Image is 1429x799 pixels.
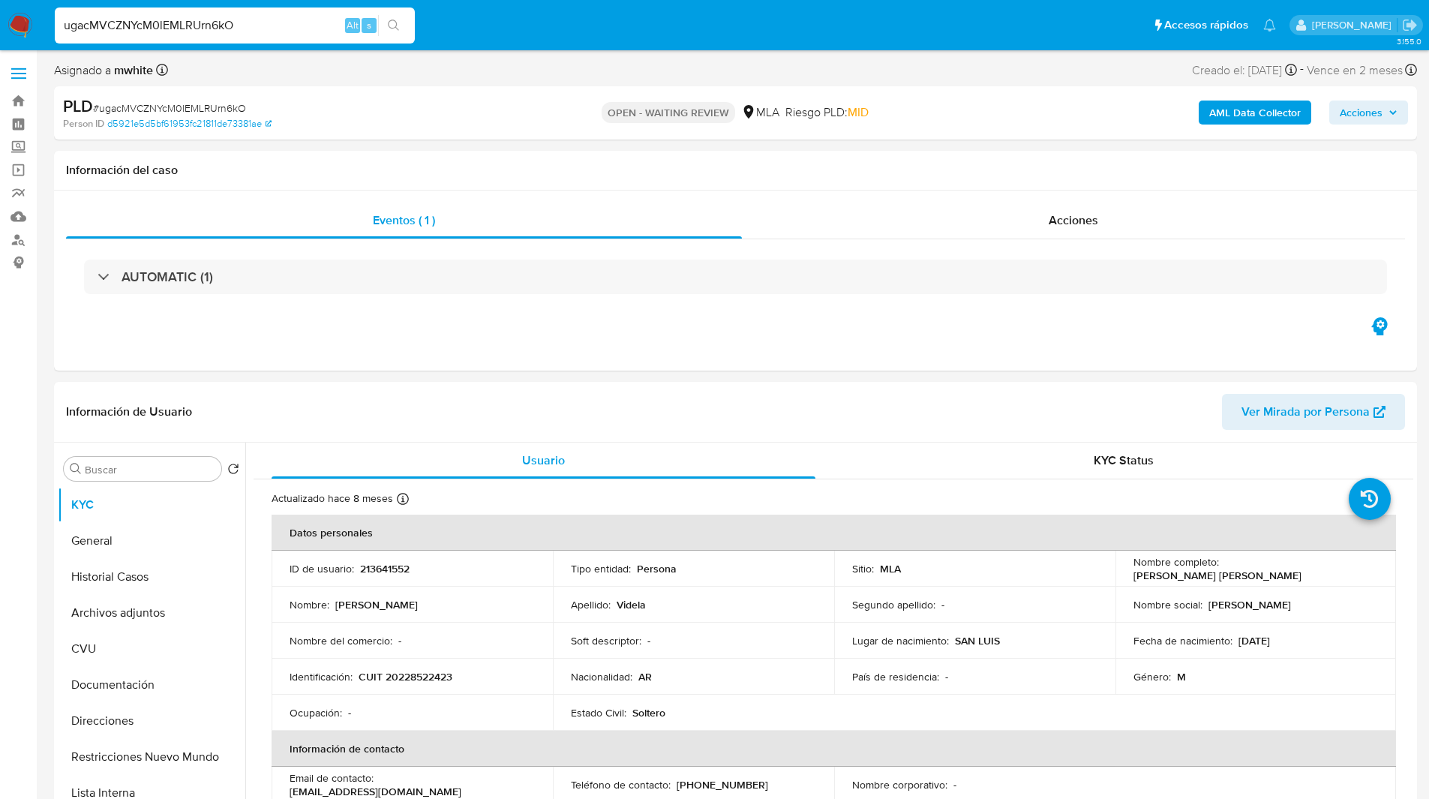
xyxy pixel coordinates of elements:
[852,778,947,791] p: Nombre corporativo :
[571,562,631,575] p: Tipo entidad :
[54,62,153,79] span: Asignado a
[647,634,650,647] p: -
[1049,212,1098,229] span: Acciones
[1209,101,1301,125] b: AML Data Collector
[880,562,901,575] p: MLA
[93,101,246,116] span: # ugacMVCZNYcM0lEMLRUrn6kO
[1133,569,1301,582] p: [PERSON_NAME] [PERSON_NAME]
[1222,394,1405,430] button: Ver Mirada por Persona
[852,670,939,683] p: País de residencia :
[637,562,677,575] p: Persona
[852,562,874,575] p: Sitio :
[848,104,869,121] span: MID
[1164,17,1248,33] span: Accesos rápidos
[335,598,418,611] p: [PERSON_NAME]
[66,163,1405,178] h1: Información del caso
[1241,394,1370,430] span: Ver Mirada por Persona
[1312,18,1397,32] p: matiasagustin.white@mercadolibre.com
[785,104,869,121] span: Riesgo PLD:
[571,634,641,647] p: Soft descriptor :
[1133,598,1202,611] p: Nombre social :
[347,18,359,32] span: Alt
[1094,452,1154,469] span: KYC Status
[63,117,104,131] b: Person ID
[1340,101,1382,125] span: Acciones
[290,562,354,575] p: ID de usuario :
[58,739,245,775] button: Restricciones Nuevo Mundo
[111,62,153,79] b: mwhite
[522,452,565,469] span: Usuario
[1133,634,1232,647] p: Fecha de nacimiento :
[290,670,353,683] p: Identificación :
[1133,555,1219,569] p: Nombre completo :
[290,706,342,719] p: Ocupación :
[953,778,956,791] p: -
[398,634,401,647] p: -
[70,463,82,475] button: Buscar
[290,771,374,785] p: Email de contacto :
[617,598,646,611] p: Videla
[941,598,944,611] p: -
[373,212,435,229] span: Eventos ( 1 )
[1208,598,1291,611] p: [PERSON_NAME]
[290,785,461,798] p: [EMAIL_ADDRESS][DOMAIN_NAME]
[571,598,611,611] p: Apellido :
[1300,60,1304,80] span: -
[955,634,1000,647] p: SAN LUIS
[272,731,1396,767] th: Información de contacto
[359,670,452,683] p: CUIT 20228522423
[348,706,351,719] p: -
[272,515,1396,551] th: Datos personales
[638,670,652,683] p: AR
[58,631,245,667] button: CVU
[571,670,632,683] p: Nacionalidad :
[852,634,949,647] p: Lugar de nacimiento :
[58,559,245,595] button: Historial Casos
[122,269,213,285] h3: AUTOMATIC (1)
[741,104,779,121] div: MLA
[1263,19,1276,32] a: Notificaciones
[1199,101,1311,125] button: AML Data Collector
[58,667,245,703] button: Documentación
[632,706,665,719] p: Soltero
[1177,670,1186,683] p: M
[378,15,409,36] button: search-icon
[1402,17,1418,33] a: Salir
[1307,62,1403,79] span: Vence en 2 meses
[227,463,239,479] button: Volver al orden por defecto
[1192,60,1297,80] div: Creado el: [DATE]
[58,523,245,559] button: General
[85,463,215,476] input: Buscar
[272,491,393,506] p: Actualizado hace 8 meses
[58,703,245,739] button: Direcciones
[66,404,192,419] h1: Información de Usuario
[55,16,415,35] input: Buscar usuario o caso...
[571,778,671,791] p: Teléfono de contacto :
[367,18,371,32] span: s
[290,598,329,611] p: Nombre :
[58,595,245,631] button: Archivos adjuntos
[360,562,410,575] p: 213641552
[1133,670,1171,683] p: Género :
[602,102,735,123] p: OPEN - WAITING REVIEW
[290,634,392,647] p: Nombre del comercio :
[63,94,93,118] b: PLD
[1329,101,1408,125] button: Acciones
[852,598,935,611] p: Segundo apellido :
[677,778,768,791] p: [PHONE_NUMBER]
[945,670,948,683] p: -
[84,260,1387,294] div: AUTOMATIC (1)
[58,487,245,523] button: KYC
[1238,634,1270,647] p: [DATE]
[571,706,626,719] p: Estado Civil :
[107,117,272,131] a: d5921e5d5bf61953fc21811de73381ae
